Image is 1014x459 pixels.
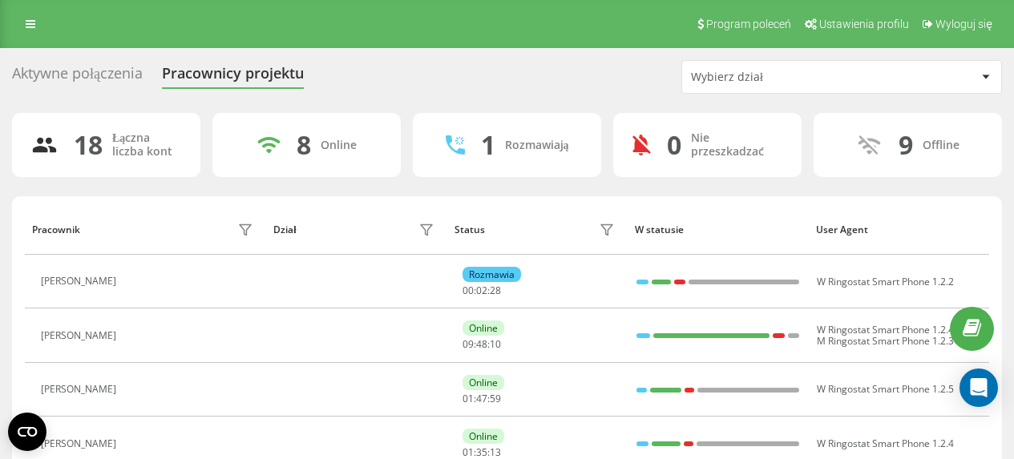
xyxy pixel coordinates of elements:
[454,224,485,236] div: Status
[12,65,143,90] div: Aktywne połączenia
[463,447,501,458] div: : :
[463,339,501,350] div: : :
[74,130,103,160] div: 18
[476,445,487,459] span: 35
[817,323,954,336] span: W Ringostat Smart Phone 1.2.4
[490,284,501,297] span: 28
[476,284,487,297] span: 02
[667,130,681,160] div: 0
[32,224,80,236] div: Pracownik
[959,368,998,407] div: Open Intercom Messenger
[691,131,782,159] div: Nie przeszkadzać
[490,445,501,459] span: 13
[463,445,474,459] span: 01
[490,392,501,405] span: 59
[41,330,120,341] div: [PERSON_NAME]
[817,437,954,450] span: W Ringostat Smart Phone 1.2.4
[463,375,504,390] div: Online
[463,393,501,405] div: : :
[463,284,474,297] span: 00
[706,18,791,30] span: Program poleceń
[635,224,801,236] div: W statusie
[162,65,304,90] div: Pracownicy projektu
[112,131,181,159] div: Łączna liczba kont
[923,139,959,152] div: Offline
[41,276,120,287] div: [PERSON_NAME]
[463,337,474,351] span: 09
[476,392,487,405] span: 47
[899,130,913,160] div: 9
[476,337,487,351] span: 48
[817,275,954,288] span: W Ringostat Smart Phone 1.2.2
[490,337,501,351] span: 10
[463,320,504,336] div: Online
[273,224,296,236] div: Dział
[935,18,992,30] span: Wyloguj się
[819,18,909,30] span: Ustawienia profilu
[481,130,495,160] div: 1
[691,70,883,84] div: Wybierz dział
[816,224,982,236] div: User Agent
[321,139,357,152] div: Online
[8,413,46,451] button: Open CMP widget
[297,130,311,160] div: 8
[463,429,504,444] div: Online
[463,285,501,296] div: : :
[463,392,474,405] span: 01
[505,139,569,152] div: Rozmawiają
[41,438,120,449] div: [PERSON_NAME]
[41,384,120,395] div: [PERSON_NAME]
[817,334,954,348] span: M Ringostat Smart Phone 1.2.3
[463,267,521,282] div: Rozmawia
[817,382,954,396] span: W Ringostat Smart Phone 1.2.5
